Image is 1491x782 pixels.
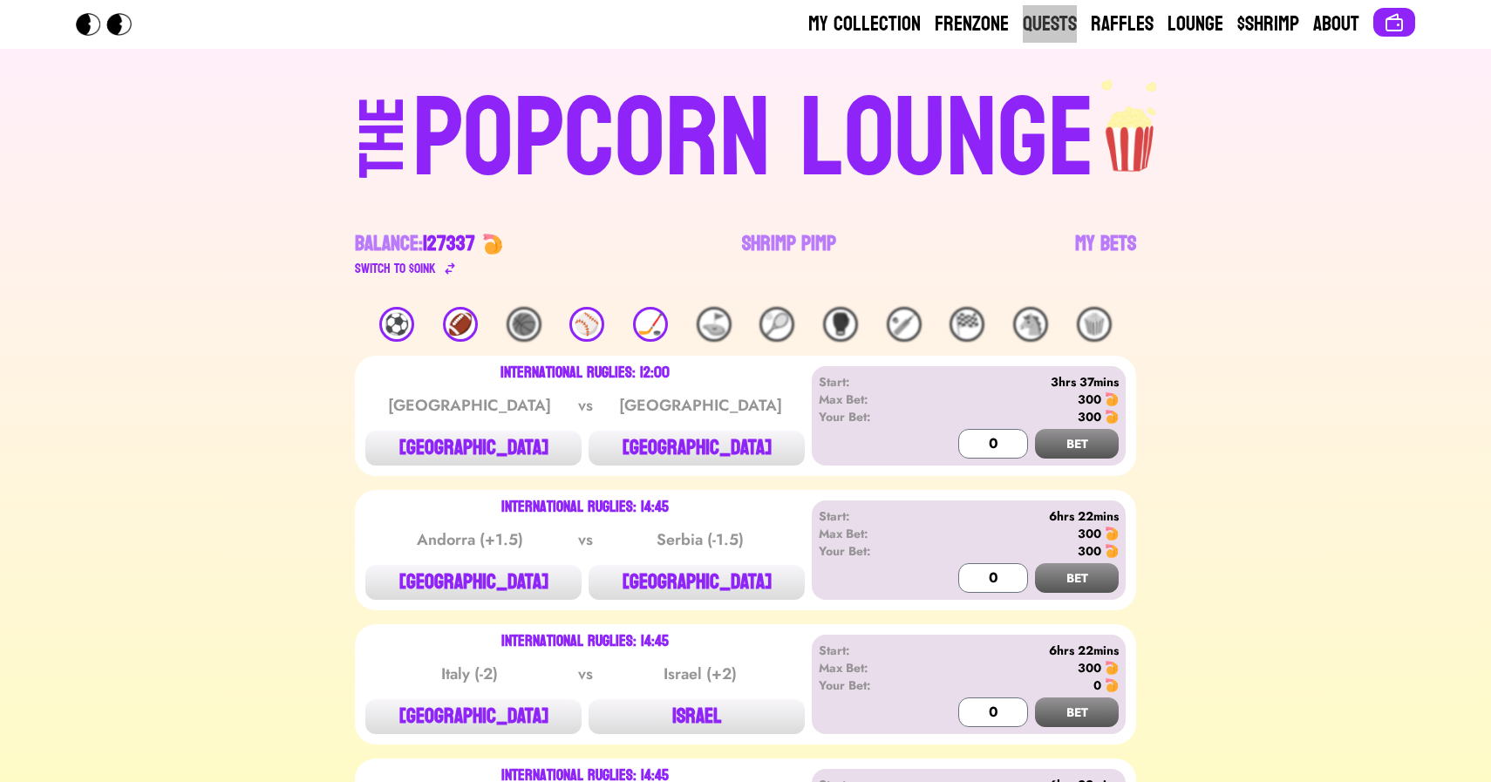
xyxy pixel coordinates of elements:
[808,10,921,38] a: My Collection
[823,307,858,342] div: 🥊
[1078,659,1101,677] div: 300
[819,642,919,659] div: Start:
[575,527,596,552] div: vs
[1105,678,1119,692] img: 🍤
[1023,10,1077,38] a: Quests
[1095,77,1167,174] img: popcorn
[589,431,805,466] button: [GEOGRAPHIC_DATA]
[919,507,1119,525] div: 6hrs 22mins
[379,307,414,342] div: ⚽️
[482,234,503,255] img: 🍤
[382,527,558,552] div: Andorra (+1.5)
[612,662,788,686] div: Israel (+2)
[1105,410,1119,424] img: 🍤
[412,84,1095,195] div: POPCORN LOUNGE
[423,225,475,262] span: 127337
[382,662,558,686] div: Italy (-2)
[501,500,669,514] div: International Ruglies: 14:45
[1035,429,1119,459] button: BET
[1035,697,1119,727] button: BET
[1313,10,1359,38] a: About
[1237,10,1299,38] a: $Shrimp
[1078,408,1101,425] div: 300
[1035,563,1119,593] button: BET
[1075,230,1136,279] a: My Bets
[507,307,541,342] div: 🏀
[589,699,805,734] button: ISRAEL
[382,393,558,418] div: [GEOGRAPHIC_DATA]
[501,635,669,649] div: International Ruglies: 14:45
[1091,10,1154,38] a: Raffles
[1077,307,1112,342] div: 🍿
[500,366,670,380] div: International Ruglies: 12:00
[819,525,919,542] div: Max Bet:
[887,307,922,342] div: 🏏
[819,391,919,408] div: Max Bet:
[742,230,836,279] a: Shrimp Pimp
[819,507,919,525] div: Start:
[589,565,805,600] button: [GEOGRAPHIC_DATA]
[575,662,596,686] div: vs
[950,307,984,342] div: 🏁
[76,13,146,36] img: Popcorn
[612,393,788,418] div: [GEOGRAPHIC_DATA]
[575,393,596,418] div: vs
[351,97,414,213] div: THE
[1105,661,1119,675] img: 🍤
[569,307,604,342] div: ⚾️
[819,408,919,425] div: Your Bet:
[208,77,1283,195] a: THEPOPCORN LOUNGEpopcorn
[919,642,1119,659] div: 6hrs 22mins
[633,307,668,342] div: 🏒
[1078,391,1101,408] div: 300
[1013,307,1048,342] div: 🐴
[1105,527,1119,541] img: 🍤
[819,677,919,694] div: Your Bet:
[1078,525,1101,542] div: 300
[1105,544,1119,558] img: 🍤
[355,230,475,258] div: Balance:
[935,10,1009,38] a: Frenzone
[365,565,582,600] button: [GEOGRAPHIC_DATA]
[697,307,732,342] div: ⛳️
[759,307,794,342] div: 🎾
[1384,12,1405,33] img: Connect wallet
[443,307,478,342] div: 🏈
[819,542,919,560] div: Your Bet:
[1168,10,1223,38] a: Lounge
[355,258,436,279] div: Switch to $ OINK
[1078,542,1101,560] div: 300
[365,431,582,466] button: [GEOGRAPHIC_DATA]
[1093,677,1101,694] div: 0
[819,659,919,677] div: Max Bet:
[365,699,582,734] button: [GEOGRAPHIC_DATA]
[1105,392,1119,406] img: 🍤
[819,373,919,391] div: Start:
[919,373,1119,391] div: 3hrs 37mins
[612,527,788,552] div: Serbia (-1.5)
